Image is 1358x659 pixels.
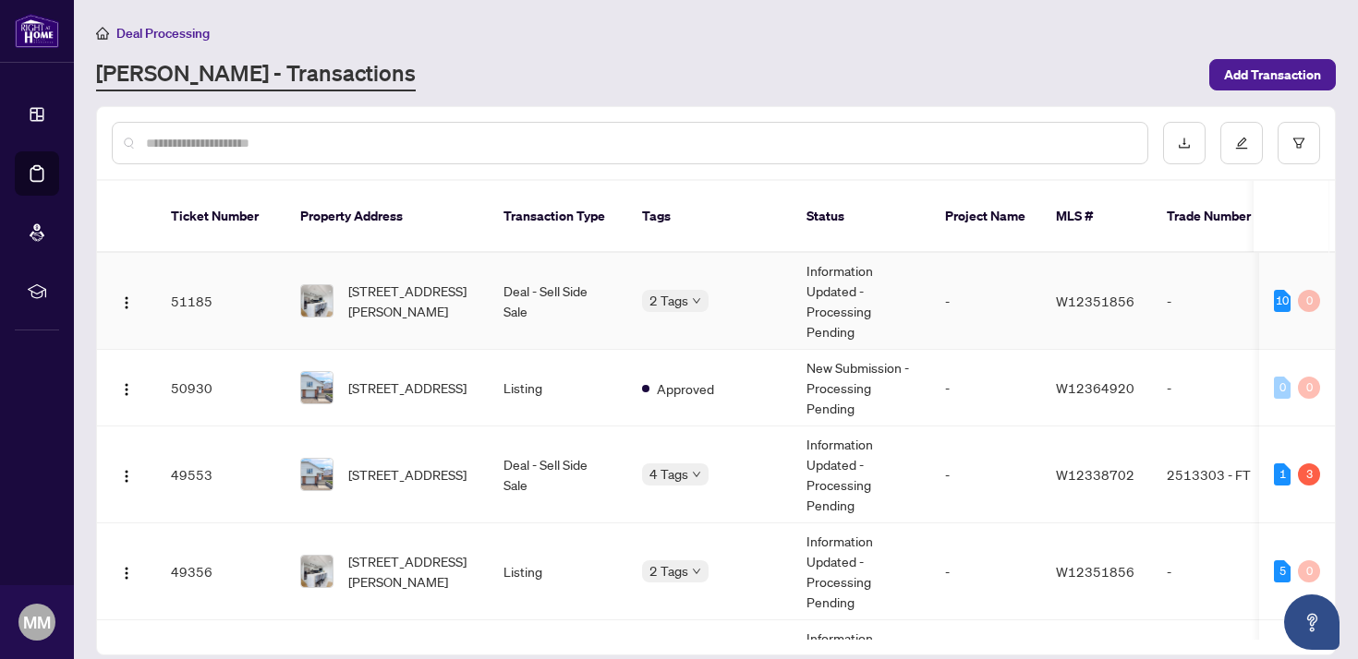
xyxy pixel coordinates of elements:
[96,27,109,40] span: home
[1298,463,1320,485] div: 3
[792,181,930,253] th: Status
[301,372,333,403] img: thumbnail-img
[930,350,1041,426] td: -
[489,181,627,253] th: Transaction Type
[301,556,333,587] img: thumbnail-img
[96,58,416,91] a: [PERSON_NAME] - Transactions
[1284,594,1340,650] button: Open asap
[792,350,930,426] td: New Submission - Processing Pending
[156,181,285,253] th: Ticket Number
[285,181,489,253] th: Property Address
[23,609,51,635] span: MM
[1278,122,1320,164] button: filter
[1274,377,1291,399] div: 0
[119,469,134,484] img: Logo
[1152,523,1281,620] td: -
[156,253,285,350] td: 51185
[1274,463,1291,485] div: 1
[301,459,333,490] img: thumbnail-img
[1152,181,1281,253] th: Trade Number
[1274,290,1291,312] div: 10
[301,285,333,317] img: thumbnail-img
[156,523,285,620] td: 49356
[1292,137,1305,150] span: filter
[930,523,1041,620] td: -
[348,281,474,321] span: [STREET_ADDRESS][PERSON_NAME]
[156,350,285,426] td: 50930
[1056,563,1134,580] span: W12351856
[348,551,474,592] span: [STREET_ADDRESS][PERSON_NAME]
[112,373,141,402] button: Logo
[156,426,285,523] td: 49553
[649,463,688,485] span: 4 Tags
[1152,426,1281,523] td: 2513303 - FT
[489,426,627,523] td: Deal - Sell Side Sale
[116,25,210,42] span: Deal Processing
[1224,60,1321,90] span: Add Transaction
[792,253,930,350] td: Information Updated - Processing Pending
[489,350,627,426] td: Listing
[1056,293,1134,309] span: W12351856
[1056,466,1134,483] span: W12338702
[1041,181,1152,253] th: MLS #
[792,523,930,620] td: Information Updated - Processing Pending
[692,567,701,576] span: down
[1056,379,1134,396] span: W12364920
[119,566,134,581] img: Logo
[1298,290,1320,312] div: 0
[15,14,59,48] img: logo
[1298,560,1320,582] div: 0
[649,290,688,311] span: 2 Tags
[1235,137,1248,150] span: edit
[112,286,141,316] button: Logo
[1178,137,1191,150] span: download
[348,377,467,398] span: [STREET_ADDRESS]
[112,557,141,586] button: Logo
[1152,253,1281,350] td: -
[1152,350,1281,426] td: -
[1220,122,1263,164] button: edit
[627,181,792,253] th: Tags
[1274,560,1291,582] div: 5
[657,378,714,399] span: Approved
[692,296,701,306] span: down
[489,523,627,620] td: Listing
[649,560,688,581] span: 2 Tags
[119,295,134,310] img: Logo
[112,460,141,489] button: Logo
[348,464,467,485] span: [STREET_ADDRESS]
[930,253,1041,350] td: -
[489,253,627,350] td: Deal - Sell Side Sale
[692,470,701,479] span: down
[792,426,930,523] td: Information Updated - Processing Pending
[930,426,1041,523] td: -
[119,382,134,397] img: Logo
[1298,377,1320,399] div: 0
[1209,59,1336,90] button: Add Transaction
[930,181,1041,253] th: Project Name
[1163,122,1206,164] button: download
